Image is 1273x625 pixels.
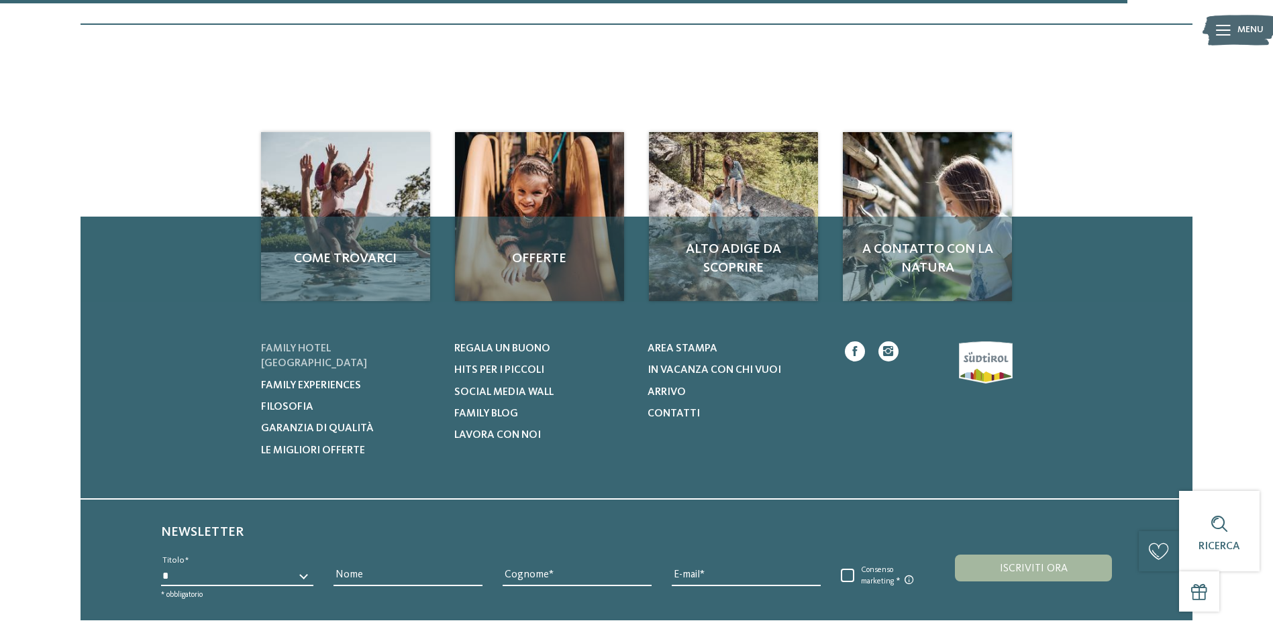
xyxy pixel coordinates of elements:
[648,363,824,378] a: In vacanza con chi vuoi
[454,365,544,376] span: Hits per i piccoli
[955,555,1112,581] button: Iscriviti ora
[454,343,550,354] span: Regala un buono
[1199,541,1240,552] span: Ricerca
[662,240,805,278] span: Alto Adige da scoprire
[468,249,611,268] span: Offerte
[454,387,554,398] span: Social Media Wall
[1000,563,1068,574] span: Iscriviti ora
[854,565,925,587] span: Consenso marketing
[454,363,631,378] a: Hits per i piccoli
[649,132,818,301] img: Cercate un hotel per famiglie? Qui troverete solo i migliori!
[454,385,631,400] a: Social Media Wall
[261,402,313,412] span: Filosofia
[261,380,361,391] span: Family experiences
[648,343,717,354] span: Area stampa
[843,132,1012,301] img: Cercate un hotel per famiglie? Qui troverete solo i migliori!
[454,341,631,356] a: Regala un buono
[261,443,438,458] a: Le migliori offerte
[161,526,244,539] span: Newsletter
[648,387,686,398] span: Arrivo
[648,385,824,400] a: Arrivo
[856,240,999,278] span: A contatto con la natura
[648,341,824,356] a: Area stampa
[648,408,700,419] span: Contatti
[261,400,438,414] a: Filosofia
[455,132,624,301] img: Cercate un hotel per famiglie? Qui troverete solo i migliori!
[261,421,438,436] a: Garanzia di qualità
[261,445,365,456] span: Le migliori offerte
[648,365,781,376] span: In vacanza con chi vuoi
[843,132,1012,301] a: Cercate un hotel per famiglie? Qui troverete solo i migliori! A contatto con la natura
[274,249,417,268] span: Come trovarci
[161,591,203,599] span: * obbligatorio
[455,132,624,301] a: Cercate un hotel per famiglie? Qui troverete solo i migliori! Offerte
[648,406,824,421] a: Contatti
[454,408,518,419] span: Family Blog
[261,343,367,369] span: Family hotel [GEOGRAPHIC_DATA]
[261,132,430,301] a: Cercate un hotel per famiglie? Qui troverete solo i migliori! Come trovarci
[261,423,374,434] span: Garanzia di qualità
[261,132,430,301] img: Cercate un hotel per famiglie? Qui troverete solo i migliori!
[454,406,631,421] a: Family Blog
[261,378,438,393] a: Family experiences
[261,341,438,372] a: Family hotel [GEOGRAPHIC_DATA]
[649,132,818,301] a: Cercate un hotel per famiglie? Qui troverete solo i migliori! Alto Adige da scoprire
[454,430,541,441] span: Lavora con noi
[454,428,631,443] a: Lavora con noi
